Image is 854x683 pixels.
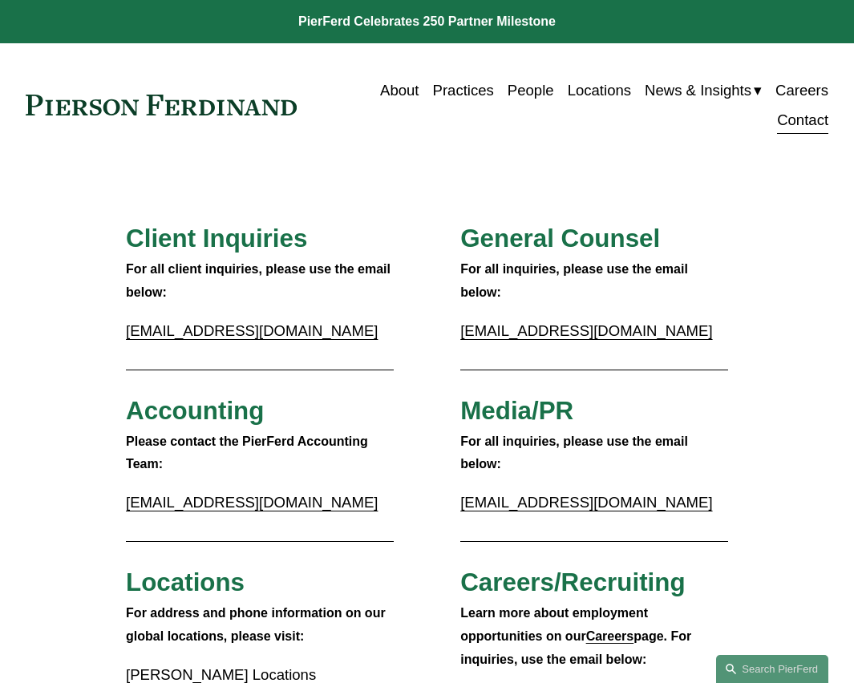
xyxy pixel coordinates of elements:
[508,75,554,105] a: People
[716,655,828,683] a: Search this site
[568,75,631,105] a: Locations
[586,629,634,643] a: Careers
[460,434,691,471] strong: For all inquiries, please use the email below:
[460,494,712,511] a: [EMAIL_ADDRESS][DOMAIN_NAME]
[775,75,828,105] a: Careers
[460,397,573,425] span: Media/PR
[645,75,762,105] a: folder dropdown
[433,75,494,105] a: Practices
[126,666,316,683] a: [PERSON_NAME] Locations
[460,568,685,596] span: Careers/Recruiting
[126,224,307,253] span: Client Inquiries
[126,322,378,339] a: [EMAIL_ADDRESS][DOMAIN_NAME]
[460,224,660,253] span: General Counsel
[777,105,828,135] a: Contact
[126,262,394,299] strong: For all client inquiries, please use the email below:
[126,606,389,643] strong: For address and phone information on our global locations, please visit:
[126,494,378,511] a: [EMAIL_ADDRESS][DOMAIN_NAME]
[126,397,264,425] span: Accounting
[645,77,751,103] span: News & Insights
[460,322,712,339] a: [EMAIL_ADDRESS][DOMAIN_NAME]
[126,568,245,596] span: Locations
[126,434,371,471] strong: Please contact the PierFerd Accounting Team:
[380,75,419,105] a: About
[460,262,691,299] strong: For all inquiries, please use the email below:
[460,606,651,643] strong: Learn more about employment opportunities on our
[460,629,695,666] strong: page. For inquiries, use the email below:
